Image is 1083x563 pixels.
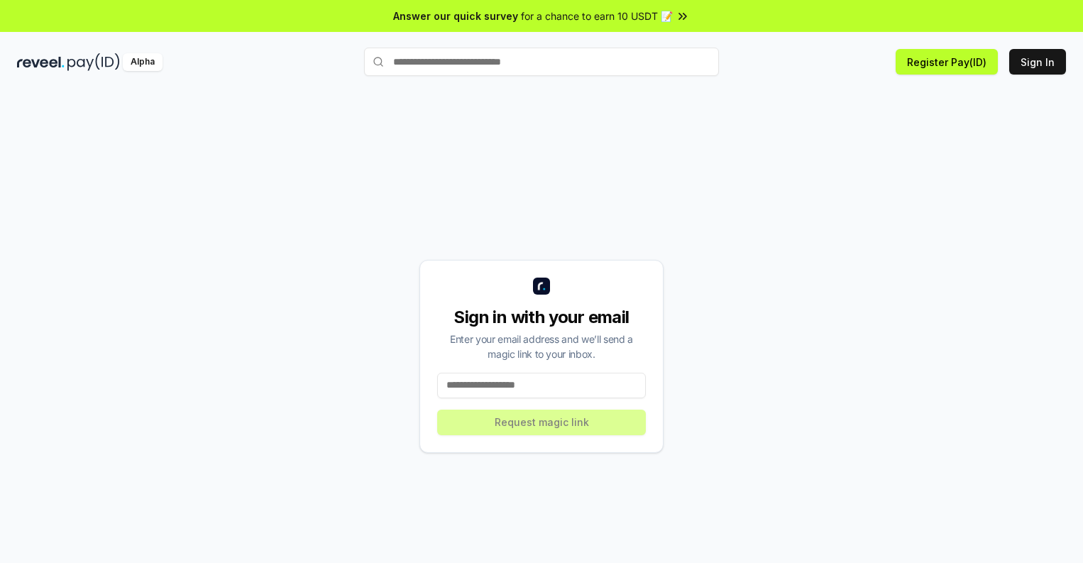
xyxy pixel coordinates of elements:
img: reveel_dark [17,53,65,71]
button: Sign In [1009,49,1066,75]
span: for a chance to earn 10 USDT 📝 [521,9,673,23]
img: pay_id [67,53,120,71]
div: Enter your email address and we’ll send a magic link to your inbox. [437,332,646,361]
div: Alpha [123,53,163,71]
span: Answer our quick survey [393,9,518,23]
img: logo_small [533,278,550,295]
button: Register Pay(ID) [896,49,998,75]
div: Sign in with your email [437,306,646,329]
